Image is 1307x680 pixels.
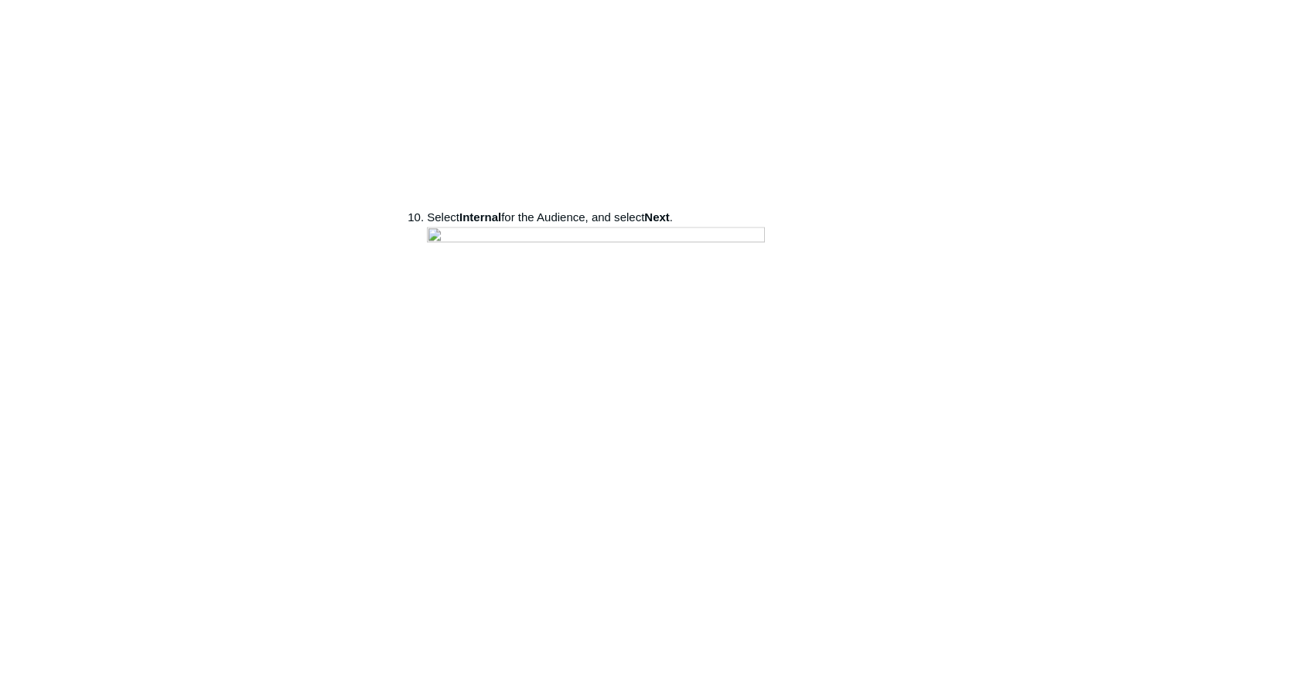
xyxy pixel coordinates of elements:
[459,210,501,224] strong: Internal
[644,210,670,224] strong: Next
